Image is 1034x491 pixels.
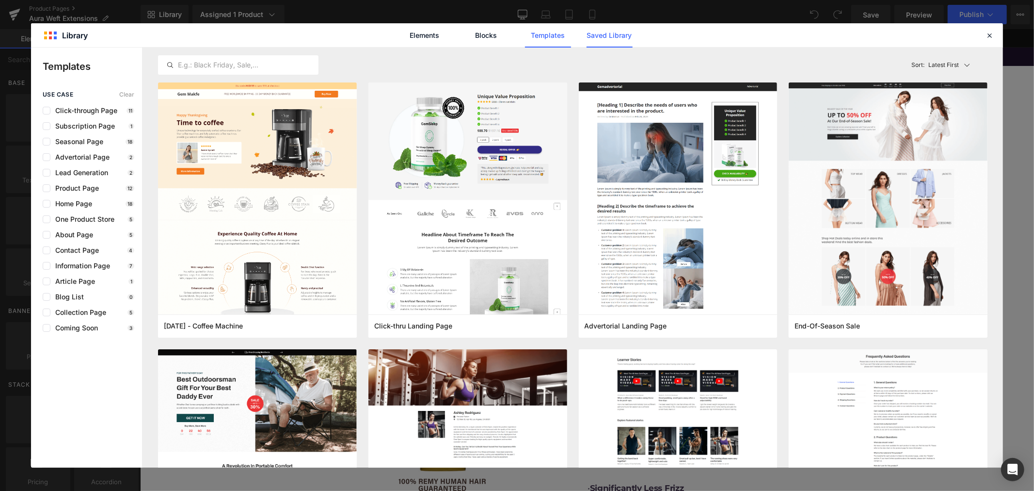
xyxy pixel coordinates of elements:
[127,232,134,238] p: 5
[157,221,185,227] span: Premium
[338,99,381,108] span: EYELASHES
[447,393,730,440] p: Lavado tras [PERSON_NAME]:
[374,322,452,330] span: Click-thru Landing Page
[50,200,92,208] span: Home Page
[50,293,84,301] span: Blog List
[43,91,73,98] span: use case
[908,55,988,75] button: Latest FirstSort:Latest First
[50,309,106,316] span: Collection Page
[475,99,564,108] span: [PERSON_NAME] TOOLS
[469,93,577,114] summary: [PERSON_NAME] TOOLS
[678,199,707,220] span: F27/613
[50,324,98,332] span: Coming Soon
[50,107,117,115] span: Click-through Page
[127,154,134,160] p: 2
[463,23,509,48] a: Blocks
[237,99,289,108] span: NEW ARRIVAL
[157,183,209,209] span: $83.80
[332,93,394,114] summary: EYELASHES
[458,199,461,220] span: 1
[50,138,103,146] span: Seasonal Page
[564,199,570,220] span: 4
[447,264,737,276] label: Quantity
[400,99,456,108] span: STYLIST TOOLS
[50,231,93,239] span: About Page
[126,201,134,207] p: 18
[50,278,95,285] span: Article Page
[164,322,243,330] span: Thanksgiving - Coffee Machine
[50,246,99,254] span: Contact Page
[180,57,202,78] summary: Search
[197,93,231,114] a: HOME
[513,232,540,252] span: F6/613
[795,322,860,330] span: End-Of-Season Sale
[447,338,490,347] strong: ITEM#ASW
[295,93,332,114] summary: HAIR
[301,99,319,108] span: HAIR
[458,155,466,176] span: 18
[912,62,925,68] span: Sort:
[203,99,225,108] span: HOME
[126,185,134,191] p: 12
[447,143,737,154] label: Available length
[450,454,544,464] b: Significantly Less Frizz
[127,294,134,300] p: 0
[50,153,110,161] span: Advertorial Page
[127,216,134,222] p: 5
[126,139,134,145] p: 18
[386,50,508,84] img: Morado
[649,99,684,108] span: CONTACT
[496,155,505,176] span: 22
[447,300,526,323] button: Add To Cart
[402,23,448,48] a: Elements
[447,400,604,409] b: Wash After Wash Immediate Results:
[127,263,134,269] p: 7
[530,199,535,220] span: 2
[127,310,134,315] p: 5
[215,209,389,470] img: AURA SILKY WEFT EXTENSIONS
[50,122,115,130] span: Subscription Page
[447,187,737,199] label: Color
[50,262,110,270] span: Information Page
[587,23,633,48] a: Saved Library
[128,278,134,284] p: 1
[643,93,697,114] summary: CONTACT
[127,247,134,253] p: 4
[635,199,648,220] span: 613
[127,108,134,114] p: 11
[231,93,295,114] a: NEW ARRIVAL
[394,93,469,114] summary: STYLIST TOOLS
[583,99,637,108] span: COLOR CHART
[525,23,571,48] a: Templates
[458,232,484,252] span: F4/613
[128,123,134,129] p: 1
[929,61,959,69] p: Latest First
[159,59,318,71] input: E.g.: Black Friday, Sale,...
[50,184,99,192] span: Product Page
[50,169,108,177] span: Lead Generation
[447,368,671,378] span: 100% REMY HUMAN HAIR – HIGH RATIO. TOP GRADE.
[127,325,134,331] p: 3
[600,199,605,220] span: 6
[43,59,142,74] p: Templates
[491,199,500,220] span: 1B
[119,91,134,98] span: Clear
[50,215,114,223] span: One Product Store
[585,322,667,330] span: Advertorial Landing Page
[1001,458,1024,481] div: Open Intercom Messenger
[569,232,595,252] span: F18/22
[577,93,643,114] a: COLOR CHART
[127,170,134,176] p: 2
[157,128,446,183] a: AURA SILKY WEFT EXTENSIONS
